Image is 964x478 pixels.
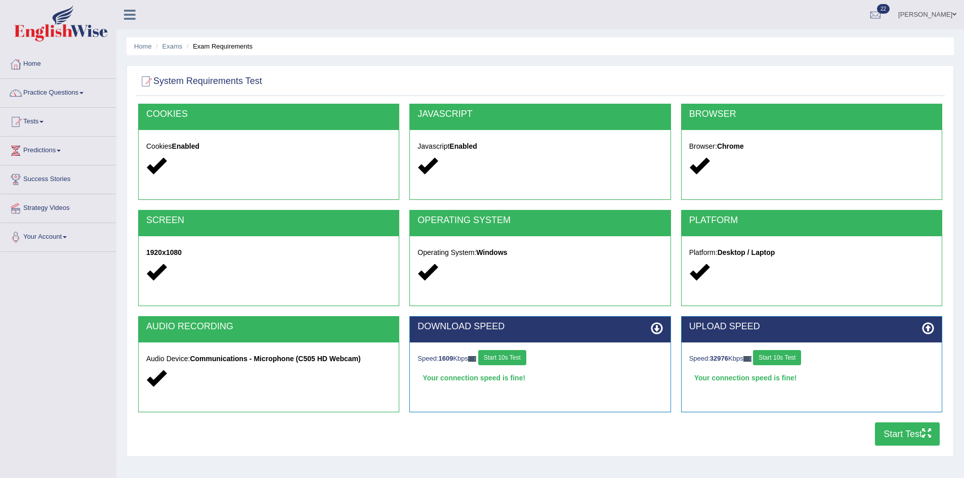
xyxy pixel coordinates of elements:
[1,165,116,191] a: Success Stories
[743,356,751,362] img: ajax-loader-fb-connection.gif
[689,109,934,119] h2: BROWSER
[172,142,199,150] strong: Enabled
[689,249,934,256] h5: Platform:
[468,356,476,362] img: ajax-loader-fb-connection.gif
[417,370,662,385] div: Your connection speed is fine!
[710,355,728,362] strong: 32976
[689,350,934,368] div: Speed: Kbps
[417,143,662,150] h5: Javascript
[1,79,116,104] a: Practice Questions
[1,108,116,133] a: Tests
[1,137,116,162] a: Predictions
[146,355,391,363] h5: Audio Device:
[439,355,453,362] strong: 1609
[417,109,662,119] h2: JAVASCRIPT
[146,322,391,332] h2: AUDIO RECORDING
[875,422,940,446] button: Start Test
[146,143,391,150] h5: Cookies
[753,350,801,365] button: Start 10s Test
[478,350,526,365] button: Start 10s Test
[689,143,934,150] h5: Browser:
[138,74,262,89] h2: System Requirements Test
[146,248,182,256] strong: 1920x1080
[476,248,507,256] strong: Windows
[877,4,890,14] span: 22
[717,142,744,150] strong: Chrome
[449,142,477,150] strong: Enabled
[184,41,253,51] li: Exam Requirements
[146,109,391,119] h2: COOKIES
[162,42,183,50] a: Exams
[1,194,116,220] a: Strategy Videos
[417,215,662,226] h2: OPERATING SYSTEM
[718,248,775,256] strong: Desktop / Laptop
[417,322,662,332] h2: DOWNLOAD SPEED
[689,322,934,332] h2: UPLOAD SPEED
[689,215,934,226] h2: PLATFORM
[190,355,360,363] strong: Communications - Microphone (C505 HD Webcam)
[1,50,116,75] a: Home
[417,350,662,368] div: Speed: Kbps
[417,249,662,256] h5: Operating System:
[1,223,116,248] a: Your Account
[689,370,934,385] div: Your connection speed is fine!
[134,42,152,50] a: Home
[146,215,391,226] h2: SCREEN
